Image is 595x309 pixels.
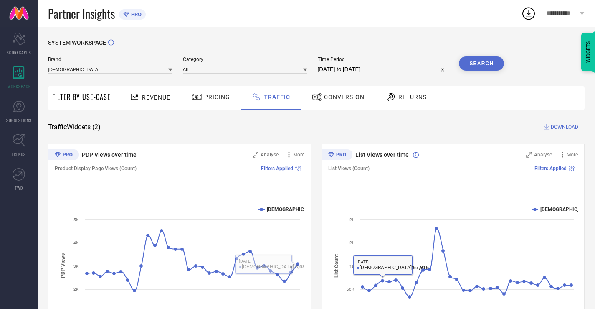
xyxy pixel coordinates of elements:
span: Conversion [324,94,365,100]
div: Premium [48,149,79,162]
text: 4K [73,240,79,245]
span: Product Display Page Views (Count) [55,166,137,171]
text: 5K [73,217,79,222]
span: Filters Applied [534,166,567,171]
tspan: List Count [334,254,339,278]
span: | [303,166,304,171]
div: Premium [322,149,352,162]
span: Filter By Use-Case [52,92,111,102]
span: TRENDS [12,151,26,157]
span: Category [183,56,307,62]
span: Revenue [142,94,170,101]
span: More [293,152,304,158]
text: [DEMOGRAPHIC_DATA] [267,207,319,212]
text: [DEMOGRAPHIC_DATA] [540,207,593,212]
span: Traffic [264,94,290,100]
text: 2L [349,217,354,222]
span: SCORECARDS [7,49,31,56]
text: 2L [349,240,354,245]
div: Open download list [521,6,536,21]
span: SUGGESTIONS [6,117,32,123]
span: Pricing [204,94,230,100]
span: PDP Views over time [82,151,137,158]
span: List Views over time [355,151,409,158]
svg: Zoom [253,152,258,158]
input: Select time period [318,64,449,74]
text: 50K [347,287,354,291]
span: Returns [398,94,427,100]
text: 1L [349,264,354,268]
button: Search [459,56,504,71]
span: Traffic Widgets ( 2 ) [48,123,101,131]
span: | [577,166,578,171]
span: DOWNLOAD [551,123,578,131]
text: 3K [73,264,79,268]
span: Time Period [318,56,449,62]
span: Brand [48,56,172,62]
span: Analyse [261,152,279,158]
span: PRO [129,11,142,18]
span: WORKSPACE [8,83,30,89]
text: 2K [73,287,79,291]
span: Analyse [534,152,552,158]
span: Partner Insights [48,5,115,22]
span: SYSTEM WORKSPACE [48,39,106,46]
span: List Views (Count) [328,166,370,171]
span: FWD [15,185,23,191]
span: More [567,152,578,158]
tspan: PDP Views [60,253,66,278]
svg: Zoom [526,152,532,158]
span: Filters Applied [261,166,293,171]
